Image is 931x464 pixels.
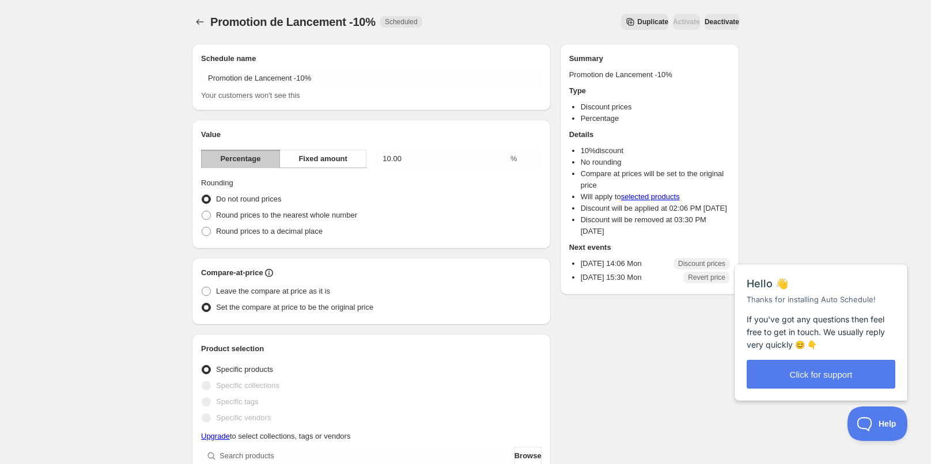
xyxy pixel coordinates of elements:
li: Discount will be removed at 03:30 PM [DATE] [581,214,730,237]
span: Round prices to a decimal place [216,227,323,235]
h2: Type [569,85,730,97]
span: Percentage [220,153,260,165]
span: Leave the compare at price as it is [216,287,330,295]
li: Discount prices [581,101,730,113]
button: Percentage [201,150,280,168]
h2: Schedule name [201,53,542,64]
li: Percentage [581,113,730,124]
p: [DATE] 14:06 Mon [581,258,642,269]
li: 10 % discount [581,145,730,157]
span: Revert price [688,273,725,282]
li: No rounding [581,157,730,168]
span: Round prices to the nearest whole number [216,211,357,219]
button: Schedules [192,14,208,30]
h2: Next events [569,242,730,253]
h2: Value [201,129,542,140]
span: Discount prices [678,259,725,268]
iframe: Help Scout Beacon - Open [847,406,908,441]
span: Promotion de Lancement -10% [210,16,376,28]
button: Secondary action label [621,14,668,30]
span: Specific products [216,365,273,374]
span: Set the compare at price to be the original price [216,303,373,311]
span: Fixed amount [298,153,347,165]
button: Fixed amount [279,150,366,168]
a: selected products [621,192,680,201]
h2: Product selection [201,343,542,355]
span: Browse [514,450,542,462]
h2: Details [569,129,730,140]
span: Specific collections [216,381,279,390]
span: Specific tags [216,397,259,406]
span: Rounding [201,178,233,187]
p: [DATE] 15:30 Mon [581,272,642,283]
span: Duplicate [637,17,668,26]
h2: Summary [569,53,730,64]
iframe: Help Scout Beacon - Messages and Notifications [729,235,914,406]
span: Your customers won't see this [201,91,300,100]
li: Compare at prices will be set to the original price [581,168,730,191]
p: Promotion de Lancement -10% [569,69,730,81]
p: to select collections, tags or vendors [201,431,542,442]
span: Specific vendors [216,413,271,422]
li: Discount will be applied at 02:06 PM [DATE] [581,203,730,214]
a: Upgrade [201,432,230,440]
span: % [510,154,517,163]
span: Do not round prices [216,195,281,203]
li: Will apply to [581,191,730,203]
span: Scheduled [385,17,418,26]
h2: Compare-at-price [201,267,263,279]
